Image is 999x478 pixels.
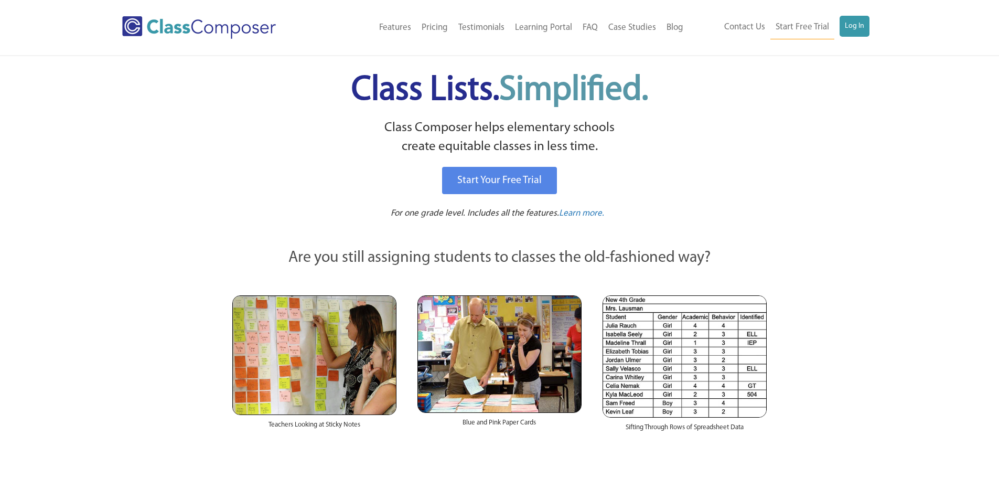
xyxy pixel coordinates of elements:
a: Learn more. [559,207,604,220]
a: Pricing [416,16,453,39]
nav: Header Menu [319,16,689,39]
a: Learning Portal [510,16,577,39]
img: Class Composer [122,16,276,39]
nav: Header Menu [689,16,869,39]
a: FAQ [577,16,603,39]
a: Features [374,16,416,39]
a: Blog [661,16,689,39]
span: Start Your Free Trial [457,175,542,186]
div: Teachers Looking at Sticky Notes [232,415,396,440]
img: Spreadsheets [603,295,767,418]
p: Class Composer helps elementary schools create equitable classes in less time. [231,119,769,157]
span: Learn more. [559,209,604,218]
img: Teachers Looking at Sticky Notes [232,295,396,415]
a: Case Studies [603,16,661,39]
a: Start Your Free Trial [442,167,557,194]
span: For one grade level. Includes all the features. [391,209,559,218]
a: Testimonials [453,16,510,39]
div: Blue and Pink Paper Cards [417,413,582,438]
img: Blue and Pink Paper Cards [417,295,582,412]
a: Contact Us [719,16,770,39]
a: Start Free Trial [770,16,834,39]
div: Sifting Through Rows of Spreadsheet Data [603,418,767,443]
p: Are you still assigning students to classes the old-fashioned way? [232,247,767,270]
span: Simplified. [499,73,648,108]
span: Class Lists. [351,73,648,108]
a: Log In [840,16,869,37]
